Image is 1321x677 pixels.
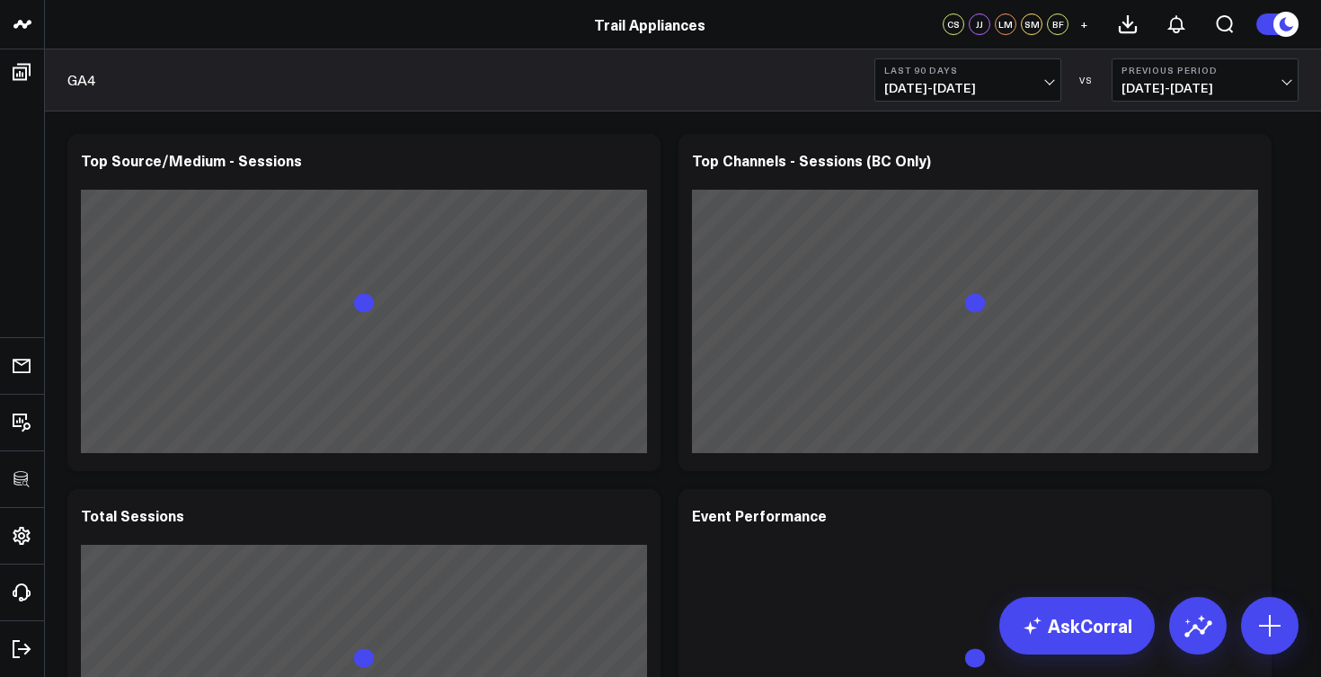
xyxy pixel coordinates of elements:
[1073,13,1095,35] button: +
[1112,58,1299,102] button: Previous Period[DATE]-[DATE]
[692,150,931,170] div: Top Channels - Sessions (BC Only)
[1070,75,1103,85] div: VS
[943,13,964,35] div: CS
[1080,18,1088,31] span: +
[1047,13,1068,35] div: BF
[81,150,302,170] div: Top Source/Medium - Sessions
[884,81,1051,95] span: [DATE] - [DATE]
[1122,81,1289,95] span: [DATE] - [DATE]
[692,505,827,525] div: Event Performance
[995,13,1016,35] div: LM
[884,65,1051,76] b: Last 90 Days
[1021,13,1042,35] div: SM
[81,505,184,525] div: Total Sessions
[999,597,1155,655] a: AskCorral
[969,13,990,35] div: JJ
[874,58,1061,102] button: Last 90 Days[DATE]-[DATE]
[1122,65,1289,76] b: Previous Period
[594,14,705,34] a: Trail Appliances
[67,70,95,90] a: GA4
